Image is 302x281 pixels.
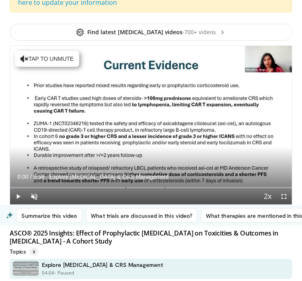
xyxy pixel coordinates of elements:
button: Playback Rate [260,188,276,205]
button: Play [10,188,26,205]
button: Tap to unmute [15,51,79,67]
h4: ASCO® 2025 Insights: Effect of Prophylactic [MEDICAL_DATA] on Toxicities & Outcomes in [MEDICAL_D... [10,229,292,245]
span: 9:58 [33,174,44,180]
span: / [30,174,32,180]
span: Find latest [MEDICAL_DATA] videos [76,28,183,36]
button: Unmute [26,188,42,205]
span: 0:00 [17,174,28,180]
span: 3 [29,248,38,256]
p: Topics [10,248,38,256]
span: Explore [MEDICAL_DATA] & CRS Management [49,173,169,180]
p: - Paused [55,269,74,277]
button: Summarize this video [16,208,82,223]
a: Find latest [MEDICAL_DATA] videos·700+ videos [10,24,292,41]
button: Fullscreen [276,188,292,205]
video-js: Video Player [10,46,292,205]
h4: Explore [MEDICAL_DATA] & CRS Management [42,261,163,269]
p: 04:04 [42,269,55,277]
div: Progress Bar [10,187,292,188]
button: What trials are discussed in this video? [86,208,197,223]
span: 700+ videos [185,28,226,36]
